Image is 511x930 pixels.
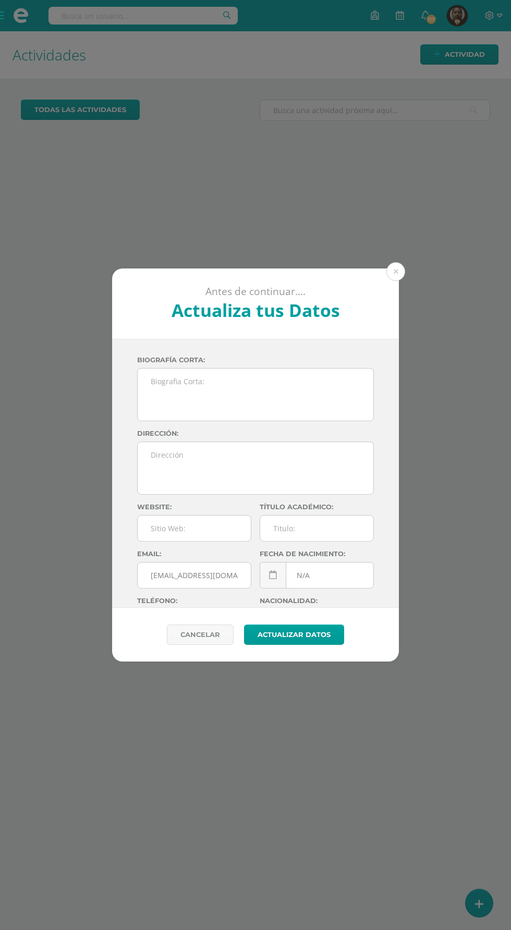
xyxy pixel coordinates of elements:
button: Actualizar datos [244,625,344,645]
a: Cancelar [167,625,234,645]
label: Biografía corta: [137,356,374,364]
label: Teléfono: [137,597,251,605]
label: Dirección: [137,430,374,437]
label: Fecha de nacimiento: [260,550,374,558]
input: Sitio Web: [138,516,251,541]
label: Título académico: [260,503,374,511]
h2: Actualiza tus Datos [140,298,371,322]
p: Antes de continuar.... [140,285,371,298]
input: Titulo: [260,516,373,541]
input: Correo Electronico: [138,562,251,588]
label: Email: [137,550,251,558]
input: Fecha de Nacimiento: [260,562,373,588]
label: Nacionalidad: [260,597,374,605]
label: Website: [137,503,251,511]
